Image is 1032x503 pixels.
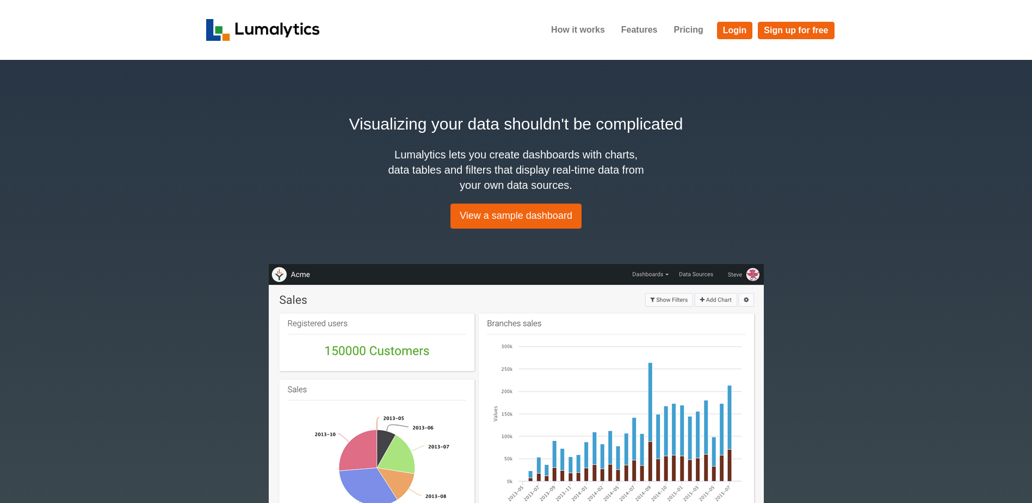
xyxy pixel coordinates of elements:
img: logo_v2-f34f87db3d4d9f5311d6c47995059ad6168825a3e1eb260e01c8041e89355404.png [206,19,320,41]
a: How it works [543,16,613,44]
a: View a sample dashboard [450,204,582,229]
h2: Visualizing your data shouldn't be complicated [206,112,826,136]
a: Sign up for free [758,22,834,39]
h4: Lumalytics lets you create dashboards with charts, data tables and filters that display real-time... [386,147,647,193]
a: Pricing [665,16,711,44]
a: Features [613,16,666,44]
a: Login [717,22,753,39]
